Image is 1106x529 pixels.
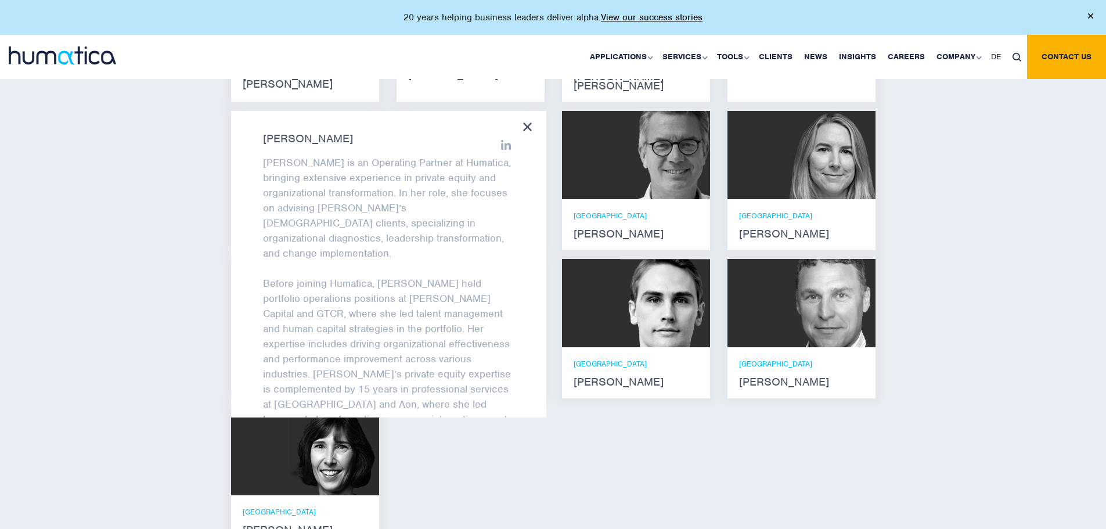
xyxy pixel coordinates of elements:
[404,12,702,23] p: 20 years helping business leaders deliver alpha.
[263,134,514,143] strong: [PERSON_NAME]
[739,359,864,369] p: [GEOGRAPHIC_DATA]
[753,35,798,79] a: Clients
[833,35,882,79] a: Insights
[1027,35,1106,79] a: Contact us
[657,35,711,79] a: Services
[263,276,514,517] p: Before joining Humatica, [PERSON_NAME] held portfolio operations positions at [PERSON_NAME] Capit...
[620,259,710,347] img: Paul Simpson
[574,72,698,91] strong: [PERSON_NAME] [PERSON_NAME]
[931,35,985,79] a: Company
[574,211,698,221] p: [GEOGRAPHIC_DATA]
[289,407,379,495] img: Karen Wright
[985,35,1007,79] a: DE
[1013,53,1021,62] img: search_icon
[882,35,931,79] a: Careers
[408,70,533,80] strong: [PERSON_NAME]
[243,507,368,517] p: [GEOGRAPHIC_DATA]
[711,35,753,79] a: Tools
[574,377,698,387] strong: [PERSON_NAME]
[739,70,864,80] strong: Manolis Datseris
[243,70,368,89] strong: [PERSON_NAME] [PERSON_NAME]
[263,155,514,261] p: [PERSON_NAME] is an Operating Partner at Humatica, bringing extensive experience in private equit...
[991,52,1001,62] span: DE
[620,111,710,199] img: Jan Löning
[574,359,698,369] p: [GEOGRAPHIC_DATA]
[786,111,876,199] img: Zoë Fox
[584,35,657,79] a: Applications
[739,211,864,221] p: [GEOGRAPHIC_DATA]
[739,377,864,387] strong: [PERSON_NAME]
[9,46,116,64] img: logo
[739,229,864,239] strong: [PERSON_NAME]
[601,12,702,23] a: View our success stories
[786,259,876,347] img: Bryan Turner
[574,229,698,239] strong: [PERSON_NAME]
[798,35,833,79] a: News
